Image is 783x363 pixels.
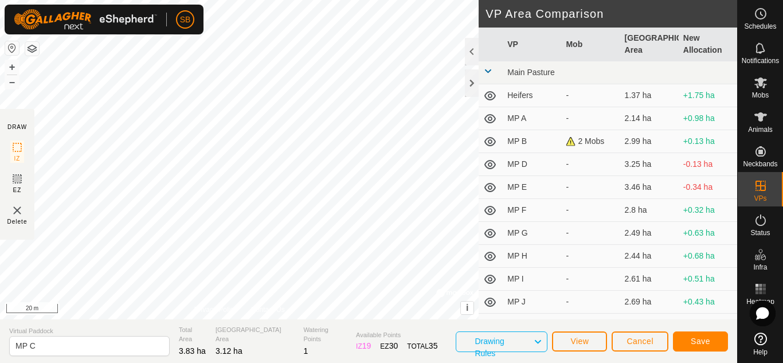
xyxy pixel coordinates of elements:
span: 3.83 ha [179,346,206,356]
td: 3.25 ha [620,153,679,176]
span: Drawing Rules [475,337,504,358]
td: 2.69 ha [620,291,679,314]
td: +0.43 ha [679,291,737,314]
td: MP E [503,176,561,199]
span: Available Points [356,330,437,340]
span: Main Pasture [507,68,554,77]
button: – [5,75,19,89]
span: Notifications [742,57,779,64]
span: Virtual Paddock [9,326,170,336]
td: +0.32 ha [679,199,737,222]
span: SB [180,14,191,26]
div: - [566,112,615,124]
a: Contact Us [250,305,284,315]
td: MP I [503,268,561,291]
td: 1.37 ha [620,84,679,107]
td: MP A [503,107,561,130]
td: -0.34 ha [679,176,737,199]
span: 35 [429,341,438,350]
div: TOTAL [407,340,437,352]
td: 2.23 ha [620,314,679,337]
span: Infra [753,264,767,271]
button: i [461,302,473,314]
td: 2.99 ha [620,130,679,153]
a: Help [738,328,783,360]
td: MP D [503,153,561,176]
span: IZ [14,154,21,163]
span: Schedules [744,23,776,30]
img: Gallagher Logo [14,9,157,30]
button: Cancel [612,331,668,352]
div: - [566,158,615,170]
span: 19 [362,341,371,350]
span: Save [691,337,710,346]
div: 2 Mobs [566,135,615,147]
div: - [566,273,615,285]
h2: VP Area Comparison [486,7,737,21]
span: Animals [748,126,773,133]
span: 3.12 ha [216,346,242,356]
td: Heifers [503,84,561,107]
td: MP K [503,314,561,337]
td: +0.68 ha [679,245,737,268]
td: 2.8 ha [620,199,679,222]
a: Privacy Policy [194,305,237,315]
button: + [5,60,19,74]
img: VP [10,204,24,217]
button: Save [673,331,728,352]
td: 2.14 ha [620,107,679,130]
div: - [566,204,615,216]
td: MP H [503,245,561,268]
span: EZ [13,186,22,194]
span: Neckbands [743,161,777,167]
div: - [566,296,615,308]
span: Watering Points [303,325,347,344]
td: 2.49 ha [620,222,679,245]
div: EZ [380,340,398,352]
td: MP B [503,130,561,153]
span: i [466,303,468,313]
th: New Allocation [679,28,737,61]
td: +0.98 ha [679,107,737,130]
td: 2.44 ha [620,245,679,268]
span: Mobs [752,92,769,99]
span: Total Area [179,325,206,344]
div: IZ [356,340,371,352]
th: [GEOGRAPHIC_DATA] Area [620,28,679,61]
td: -0.13 ha [679,153,737,176]
td: +0.89 ha [679,314,737,337]
span: Heatmap [746,298,774,305]
span: Delete [7,217,28,226]
span: View [570,337,589,346]
span: Status [750,229,770,236]
td: +1.75 ha [679,84,737,107]
button: Reset Map [5,41,19,55]
td: +0.63 ha [679,222,737,245]
td: MP G [503,222,561,245]
td: MP F [503,199,561,222]
button: View [552,331,607,352]
span: VPs [754,195,766,202]
td: MP J [503,291,561,314]
span: Help [753,349,768,356]
span: Cancel [627,337,653,346]
td: 3.46 ha [620,176,679,199]
span: 1 [303,346,308,356]
span: 30 [389,341,398,350]
div: - [566,250,615,262]
div: - [566,89,615,102]
td: +0.51 ha [679,268,737,291]
button: Map Layers [25,42,39,56]
td: 2.61 ha [620,268,679,291]
span: [GEOGRAPHIC_DATA] Area [216,325,294,344]
div: - [566,181,615,193]
th: VP [503,28,561,61]
div: DRAW [7,123,27,131]
th: Mob [561,28,620,61]
td: +0.13 ha [679,130,737,153]
div: - [566,319,615,331]
div: - [566,227,615,239]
